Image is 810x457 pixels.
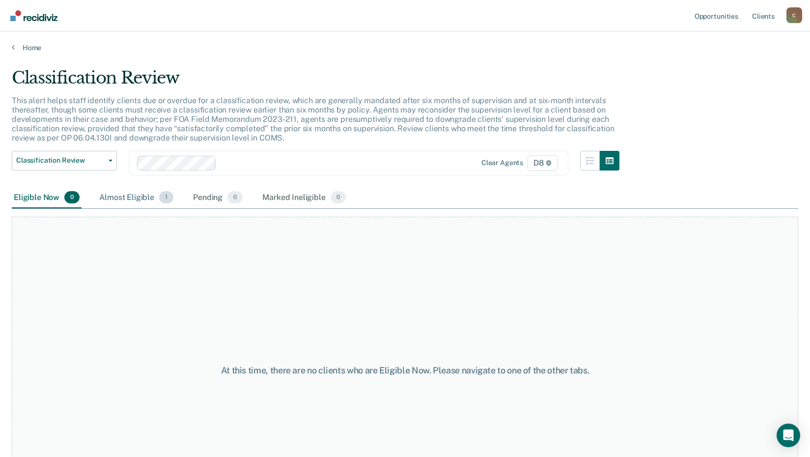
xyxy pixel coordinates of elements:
[12,187,82,209] div: Eligible Now0
[209,365,602,376] div: At this time, there are no clients who are Eligible Now. Please navigate to one of the other tabs.
[227,191,243,204] span: 0
[331,191,346,204] span: 0
[260,187,348,209] div: Marked Ineligible0
[64,191,80,204] span: 0
[12,151,117,171] button: Classification Review
[12,68,619,96] div: Classification Review
[97,187,175,209] div: Almost Eligible1
[10,10,57,21] img: Recidiviz
[527,155,558,171] span: D8
[481,159,523,167] div: Clear agents
[191,187,245,209] div: Pending0
[16,156,105,165] span: Classification Review
[159,191,173,204] span: 1
[12,43,798,52] a: Home
[786,7,802,23] div: C
[786,7,802,23] button: Profile dropdown button
[777,424,800,447] div: Open Intercom Messenger
[12,96,614,143] p: This alert helps staff identify clients due or overdue for a classification review, which are gen...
